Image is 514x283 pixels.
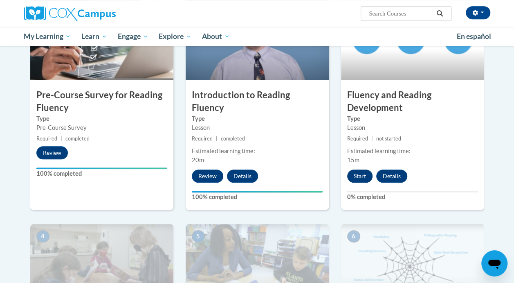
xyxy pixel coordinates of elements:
button: Search [433,9,446,18]
div: Estimated learning time: [347,147,478,156]
div: Estimated learning time: [192,147,323,156]
span: En español [457,32,491,41]
span: Required [36,136,57,142]
span: Required [192,136,213,142]
label: 100% completed [36,169,167,178]
span: About [202,32,230,41]
span: Engage [118,32,148,41]
span: 5 [192,230,205,242]
span: | [216,136,218,142]
label: Type [347,114,478,123]
h3: Fluency and Reading Development [341,89,484,114]
span: 6 [347,230,360,242]
input: Search Courses [368,9,433,18]
button: Account Settings [466,6,490,19]
span: | [371,136,373,142]
div: Your progress [36,168,167,169]
label: Type [192,114,323,123]
span: Learn [81,32,107,41]
a: Cox Campus [24,6,171,21]
div: Lesson [192,123,323,132]
img: Cox Campus [24,6,116,21]
span: completed [221,136,245,142]
span: 15m [347,156,359,163]
label: 0% completed [347,192,478,201]
span: 4 [36,230,49,242]
iframe: Button to launch messaging window [481,250,507,276]
button: Review [36,146,68,159]
button: Details [376,170,407,183]
span: 20m [192,156,204,163]
span: | [61,136,62,142]
h3: Pre-Course Survey for Reading Fluency [30,89,173,114]
a: About [197,27,235,46]
span: Explore [159,32,191,41]
span: Required [347,136,368,142]
div: Your progress [192,191,323,192]
a: Learn [76,27,112,46]
a: Explore [153,27,197,46]
div: Lesson [347,123,478,132]
div: Main menu [18,27,496,46]
a: My Learning [19,27,76,46]
button: Review [192,170,223,183]
label: 100% completed [192,192,323,201]
button: Start [347,170,373,183]
button: Details [227,170,258,183]
a: Engage [112,27,154,46]
h3: Introduction to Reading Fluency [186,89,329,114]
span: not started [376,136,401,142]
a: En español [451,28,496,45]
label: Type [36,114,167,123]
div: Pre-Course Survey [36,123,167,132]
span: My Learning [24,32,71,41]
span: completed [65,136,90,142]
